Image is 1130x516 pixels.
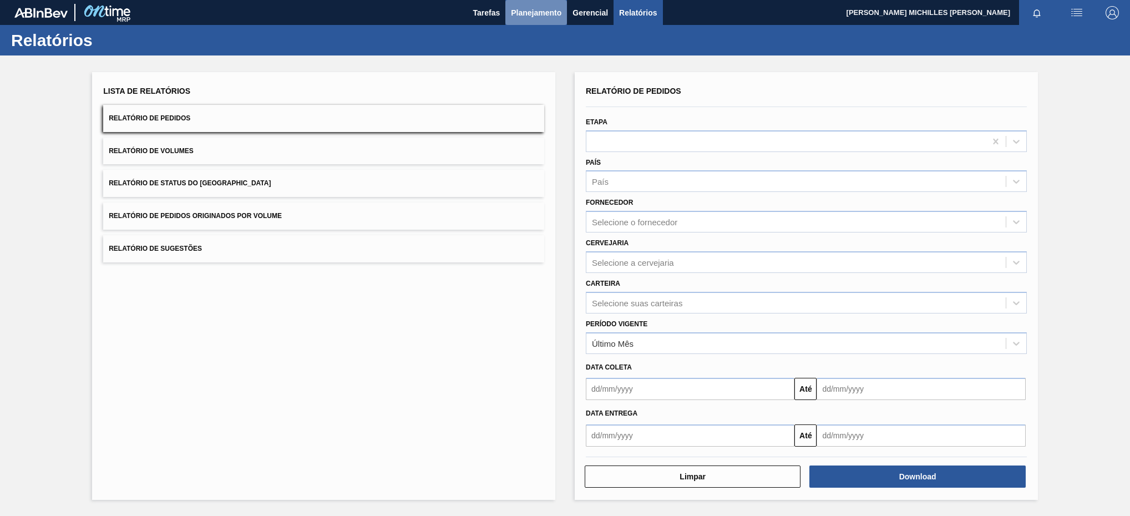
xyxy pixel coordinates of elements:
input: dd/mm/yyyy [586,424,794,447]
button: Notificações [1019,5,1055,21]
div: Último Mês [592,338,634,348]
img: userActions [1070,6,1083,19]
span: Relatórios [619,6,657,19]
div: País [592,177,609,186]
label: Fornecedor [586,199,633,206]
label: País [586,159,601,166]
div: Selecione a cervejaria [592,257,674,267]
span: Data coleta [586,363,632,371]
button: Até [794,378,817,400]
input: dd/mm/yyyy [586,378,794,400]
input: dd/mm/yyyy [817,378,1025,400]
div: Selecione o fornecedor [592,217,677,227]
button: Relatório de Volumes [103,138,544,165]
span: Relatório de Volumes [109,147,193,155]
button: Relatório de Pedidos Originados por Volume [103,203,544,230]
button: Relatório de Pedidos [103,105,544,132]
h1: Relatórios [11,34,208,47]
button: Relatório de Status do [GEOGRAPHIC_DATA] [103,170,544,197]
input: dd/mm/yyyy [817,424,1025,447]
span: Relatório de Pedidos Originados por Volume [109,212,282,220]
span: Relatório de Pedidos [109,114,190,122]
img: Logout [1106,6,1119,19]
span: Tarefas [473,6,500,19]
span: Relatório de Sugestões [109,245,202,252]
label: Carteira [586,280,620,287]
button: Até [794,424,817,447]
label: Etapa [586,118,607,126]
button: Relatório de Sugestões [103,235,544,262]
span: Gerencial [572,6,608,19]
label: Cervejaria [586,239,629,247]
span: Data entrega [586,409,637,417]
span: Planejamento [511,6,561,19]
div: Selecione suas carteiras [592,298,682,307]
label: Período Vigente [586,320,647,328]
span: Lista de Relatórios [103,87,190,95]
span: Relatório de Status do [GEOGRAPHIC_DATA] [109,179,271,187]
button: Limpar [585,466,800,488]
button: Download [809,466,1025,488]
img: TNhmsLtSVTkK8tSr43FrP2fwEKptu5GPRR3wAAAABJRU5ErkJggg== [14,8,68,18]
span: Relatório de Pedidos [586,87,681,95]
